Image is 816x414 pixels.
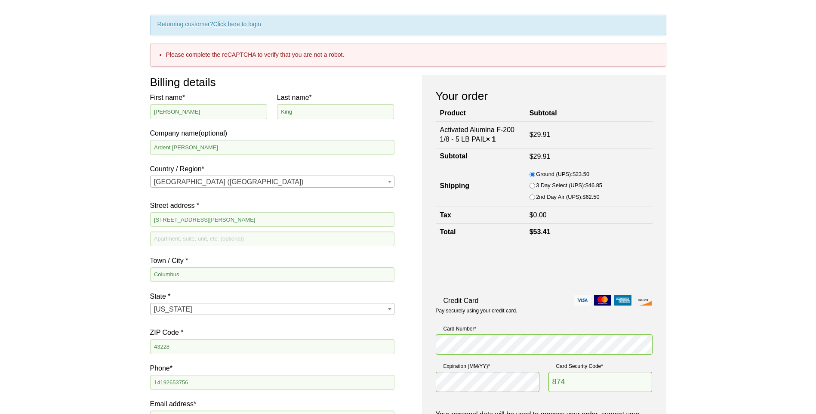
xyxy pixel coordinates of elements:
[150,92,394,139] label: Company name
[213,21,261,28] a: Click here to login
[436,207,525,223] th: Tax
[585,182,588,188] span: $
[573,171,576,177] span: $
[530,211,533,219] span: $
[436,250,567,283] iframe: reCAPTCHA
[150,163,394,175] label: Country / Region
[436,89,653,103] h3: Your order
[530,228,551,235] bdi: 53.41
[150,362,394,374] label: Phone
[536,181,602,190] label: 3 Day Select (UPS):
[634,295,652,306] img: discover
[150,15,666,35] div: Returning customer?
[436,295,653,306] label: Credit Card
[436,224,525,241] th: Total
[277,92,394,103] label: Last name
[436,148,525,165] th: Subtotal
[530,228,533,235] span: $
[573,171,589,177] bdi: 23.50
[436,324,653,333] label: Card Number
[166,50,659,59] li: Please complete the reCAPTCHA to verify that you are not a robot.
[582,194,585,200] span: $
[150,255,394,266] label: Town / City
[436,307,653,315] p: Pay securely using your credit card.
[548,362,653,371] label: Card Security Code
[548,372,653,392] input: CSC
[530,131,551,138] bdi: 29.91
[151,176,394,188] span: United States (US)
[585,182,602,188] bdi: 46.85
[150,92,268,103] label: First name
[530,153,551,160] bdi: 29.91
[436,121,525,148] td: Activated Alumina F-200 1/8 - 5 LB PAIL
[594,295,611,306] img: mastercard
[150,290,394,302] label: State
[150,398,394,410] label: Email address
[436,362,540,371] label: Expiration (MM/YY)
[530,153,533,160] span: $
[536,192,599,202] label: 2nd Day Air (UPS):
[150,232,394,246] input: Apartment, suite, unit, etc. (optional)
[436,105,525,121] th: Product
[150,327,394,338] label: ZIP Code
[150,176,394,188] span: Country / Region
[436,321,653,399] fieldset: Payment Info
[150,212,394,227] input: House number and street name
[525,105,653,121] th: Subtotal
[536,170,589,179] label: Ground (UPS):
[198,130,227,137] span: (optional)
[150,303,394,315] span: State
[151,303,394,315] span: Ohio
[530,131,533,138] span: $
[436,165,525,207] th: Shipping
[486,136,496,143] strong: × 1
[530,211,547,219] bdi: 0.00
[582,194,599,200] bdi: 62.50
[150,75,394,90] h3: Billing details
[150,200,394,211] label: Street address
[614,295,631,306] img: amex
[574,295,591,306] img: visa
